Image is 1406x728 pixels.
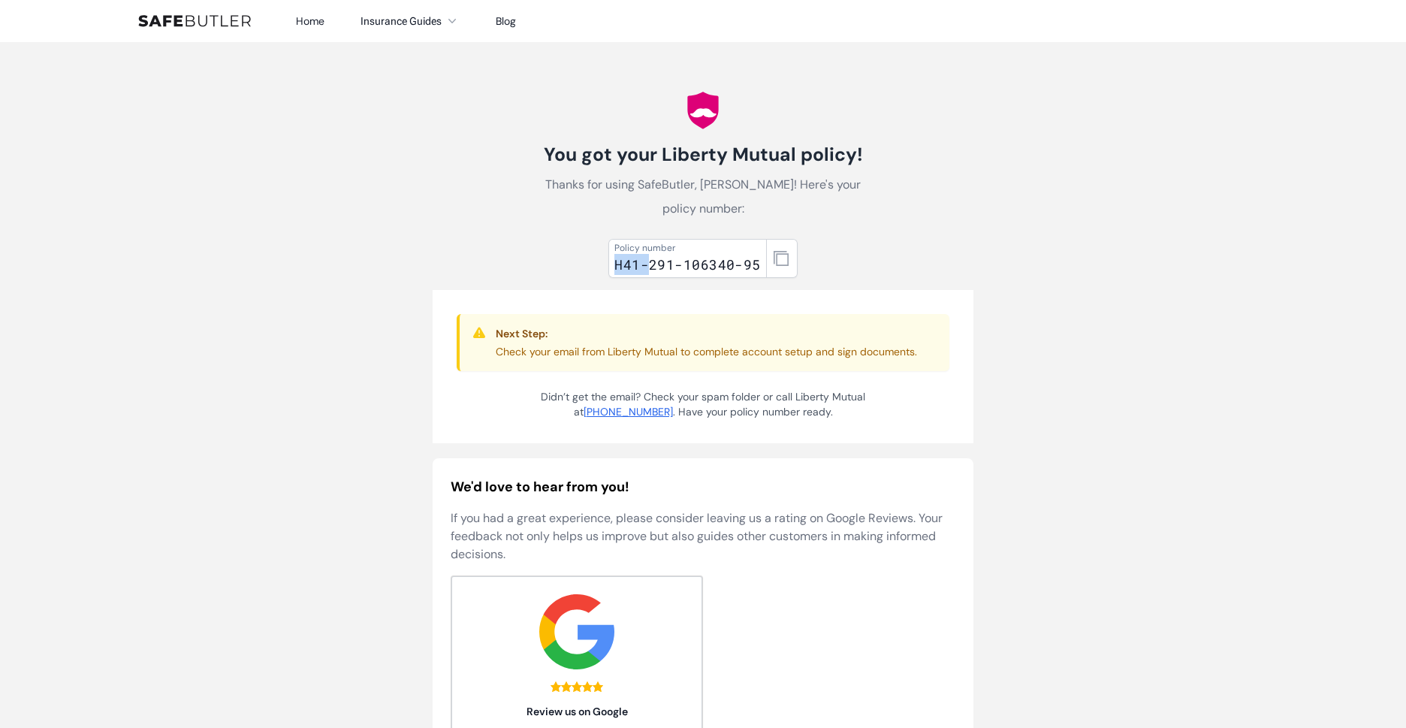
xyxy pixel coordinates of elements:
[614,242,761,254] div: Policy number
[451,509,955,563] p: If you had a great experience, please consider leaving us a rating on Google Reviews. Your feedba...
[451,476,955,497] h2: We'd love to hear from you!
[539,594,614,669] img: google.svg
[551,681,603,692] div: 5.0
[361,12,460,30] button: Insurance Guides
[535,389,871,419] p: Didn’t get the email? Check your spam folder or call Liberty Mutual at . Have your policy number ...
[535,173,871,221] p: Thanks for using SafeButler, [PERSON_NAME]! Here's your policy number:
[584,405,673,418] a: [PHONE_NUMBER]
[451,704,702,719] span: Review us on Google
[496,344,917,359] p: Check your email from Liberty Mutual to complete account setup and sign documents.
[138,15,251,27] img: SafeButler Text Logo
[496,326,917,341] h3: Next Step:
[614,254,761,275] div: H41-291-106340-95
[296,14,324,28] a: Home
[535,143,871,167] h1: You got your Liberty Mutual policy!
[496,14,516,28] a: Blog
